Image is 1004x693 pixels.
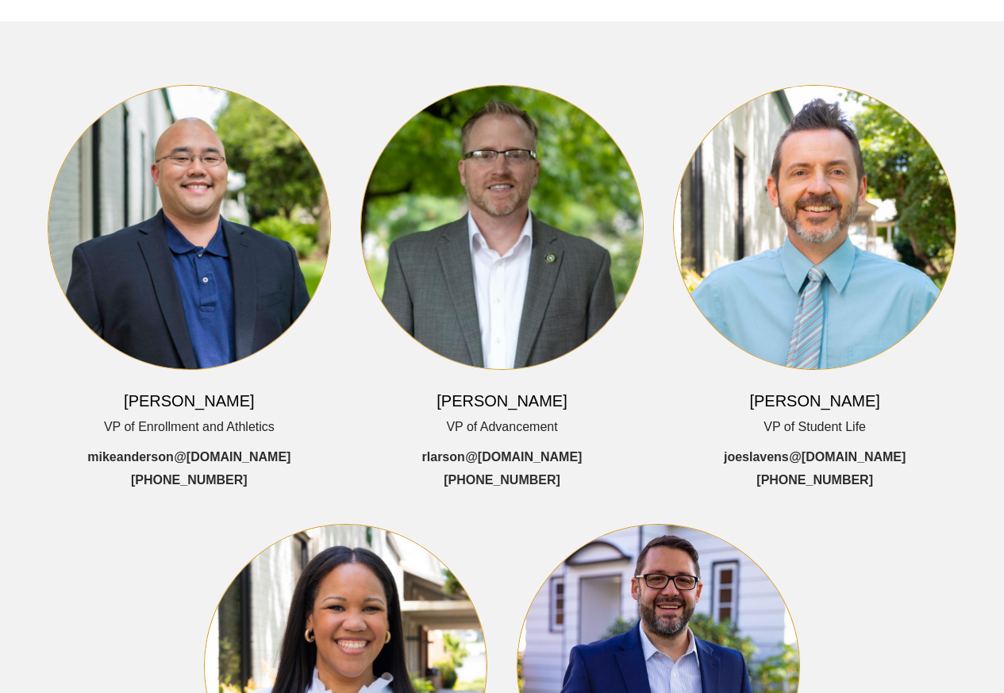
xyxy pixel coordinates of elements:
[764,416,866,439] span: VP of Student Life
[422,446,583,469] a: rlarson @[DOMAIN_NAME]
[124,390,254,412] h6: [PERSON_NAME]
[724,446,789,469] span: joeslavens
[87,446,290,469] a: mikeanderson @[DOMAIN_NAME]
[87,446,173,469] span: mikeanderson
[437,390,567,412] h6: [PERSON_NAME]
[724,446,906,469] a: joeslavens @[DOMAIN_NAME]
[465,446,582,469] span: @[DOMAIN_NAME]
[789,446,906,469] span: @[DOMAIN_NAME]
[104,416,275,439] span: VP of Enrollment and Athletics
[749,390,879,412] h6: [PERSON_NAME]
[446,416,557,439] span: VP of Advancement
[361,86,643,369] img: Staff Headshot Robby Larson
[444,469,560,492] a: [PHONE_NUMBER]
[756,469,873,492] a: [PHONE_NUMBER]
[174,446,290,469] span: @[DOMAIN_NAME]
[48,86,330,369] img: MikeAndersonHeadshot
[131,469,248,492] a: [PHONE_NUMBER]
[422,446,465,469] span: rlarson
[674,86,956,369] img: JoeSlavensHeadshot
